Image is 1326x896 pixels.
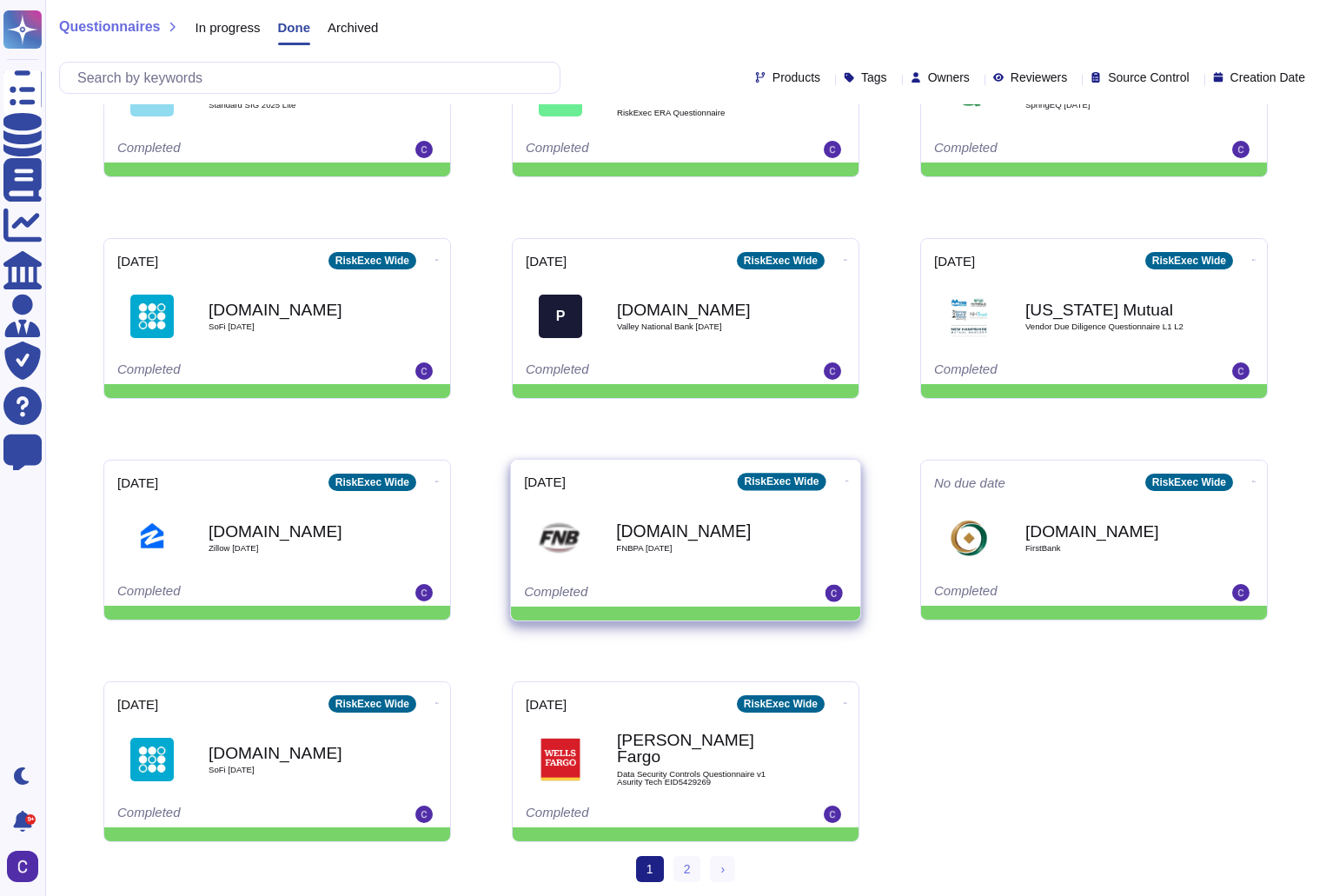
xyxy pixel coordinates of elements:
span: Standard SIG 2025 Lite [209,101,382,110]
span: Valley National Bank [DATE] [617,322,791,331]
span: SoFi [DATE] [209,766,382,774]
img: Logo [947,295,991,338]
span: No due date [934,476,1005,489]
div: RiskExec Wide [737,473,825,490]
img: user [415,362,433,380]
span: Source Control [1108,71,1189,83]
img: Logo [947,516,991,560]
span: Done [278,21,311,34]
img: user [1232,584,1250,601]
span: Products [772,71,820,83]
span: Zillow [DATE] [209,544,382,553]
div: Completed [526,806,739,823]
span: [DATE] [117,255,158,268]
span: FirstBank [1025,544,1199,553]
div: RiskExec Wide [1145,474,1233,491]
img: user [415,141,433,158]
img: Logo [130,295,174,338]
span: [DATE] [117,476,158,489]
span: Questionnaires [59,20,160,34]
div: Completed [934,362,1147,380]
b: [DOMAIN_NAME] [1025,523,1199,540]
div: RiskExec Wide [328,474,416,491]
b: [DOMAIN_NAME] [617,302,791,318]
span: [DATE] [526,255,567,268]
span: 1 [636,856,664,882]
div: Completed [117,806,330,823]
span: Owners [928,71,970,83]
b: [DOMAIN_NAME] [209,523,382,540]
div: RiskExec Wide [737,695,825,713]
span: RiskExec ERA Questionnaire [617,109,791,117]
span: In progress [195,21,260,34]
img: user [825,585,843,602]
img: Logo [539,738,582,781]
input: Search by keywords [69,63,560,93]
div: Completed [117,584,330,601]
img: user [824,362,841,380]
div: Completed [526,141,739,158]
div: Completed [934,141,1147,158]
span: Creation Date [1230,71,1305,83]
button: user [3,847,50,886]
span: Reviewers [1011,71,1067,83]
span: › [720,862,725,876]
b: Mountain American Credit Union [617,71,791,104]
img: user [824,141,841,158]
span: [DATE] [117,698,158,711]
img: Logo [130,516,174,560]
div: Completed [524,585,739,602]
img: Logo [130,738,174,781]
img: user [824,806,841,823]
span: Data Security Controls Questionnaire v1 Asurity Tech EID5429269 [617,770,791,786]
b: [PERSON_NAME] Fargo [617,732,791,765]
span: SoFi [DATE] [209,322,382,331]
span: Archived [328,21,378,34]
span: Tags [861,71,887,83]
img: user [415,806,433,823]
div: RiskExec Wide [737,252,825,269]
img: Logo [537,515,581,560]
span: [DATE] [526,698,567,711]
b: [US_STATE] Mutual [1025,302,1199,318]
div: Completed [117,141,330,158]
a: 2 [673,856,701,882]
div: Completed [934,584,1147,601]
div: RiskExec Wide [328,252,416,269]
span: SpringEQ [DATE] [1025,101,1199,110]
img: user [7,851,38,882]
div: 9+ [25,814,36,825]
img: user [1232,141,1250,158]
div: Completed [117,362,330,380]
b: [DOMAIN_NAME] [209,302,382,318]
span: [DATE] [934,255,975,268]
b: [DOMAIN_NAME] [616,522,792,539]
b: [DOMAIN_NAME] [209,745,382,761]
span: FNBPA [DATE] [616,544,792,553]
div: P [539,295,582,338]
img: user [415,584,433,601]
div: RiskExec Wide [1145,252,1233,269]
img: user [1232,362,1250,380]
div: Completed [526,362,739,380]
span: [DATE] [524,475,566,488]
span: Vendor Due Diligence Questionnaire L1 L2 [1025,322,1199,331]
div: RiskExec Wide [328,695,416,713]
